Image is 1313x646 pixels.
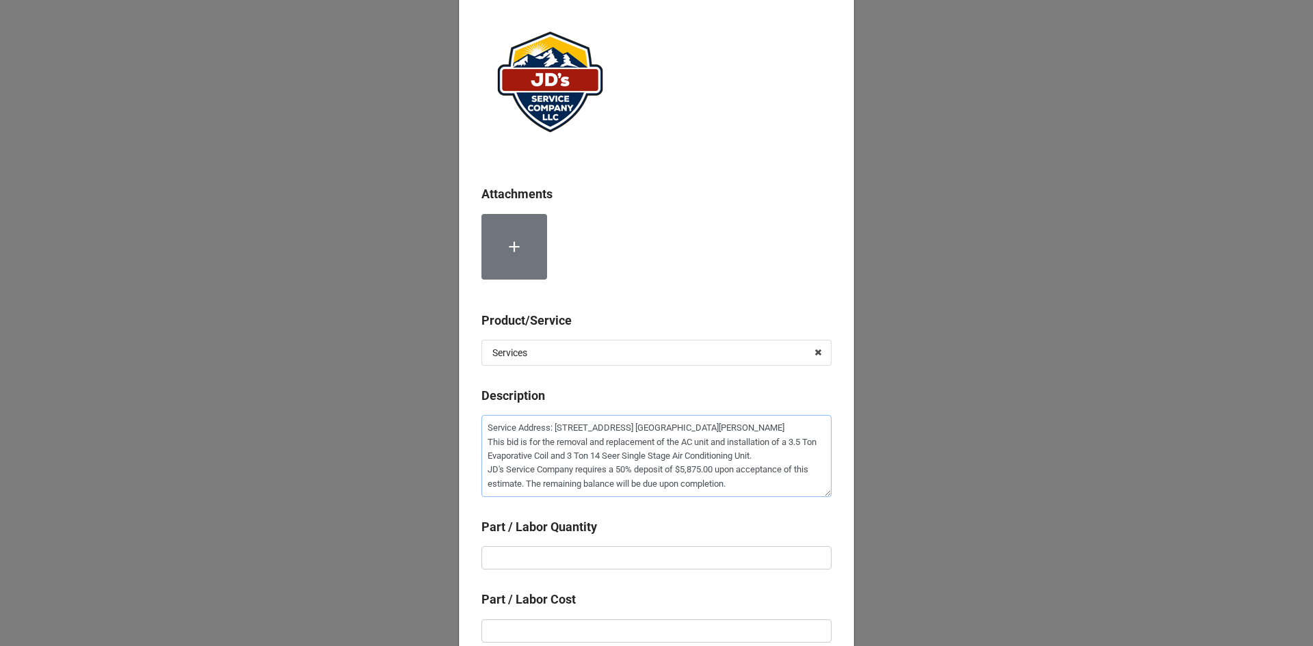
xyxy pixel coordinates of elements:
img: ePqffAuANl%2FJDServiceCoLogo_website.png [481,17,618,147]
label: Description [481,386,545,405]
div: Services [492,348,527,358]
label: Attachments [481,185,553,204]
textarea: Service Address: [STREET_ADDRESS] [GEOGRAPHIC_DATA][PERSON_NAME] This bid is for the removal and ... [481,415,832,497]
label: Product/Service [481,311,572,330]
label: Part / Labor Quantity [481,517,597,537]
label: Part / Labor Cost [481,590,576,609]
